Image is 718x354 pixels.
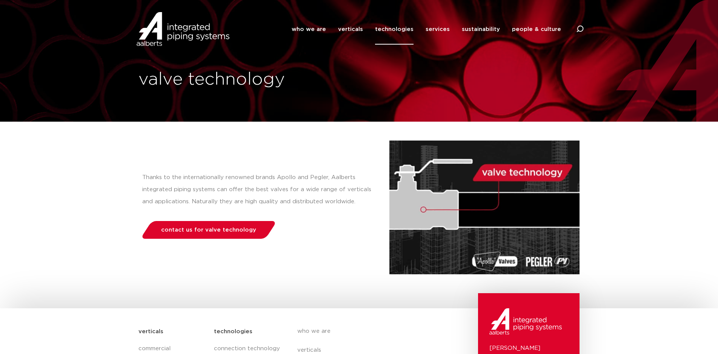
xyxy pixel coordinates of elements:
a: who we are [292,14,326,45]
p: Thanks to the internationally renowned brands Apollo and Pegler, Aalberts integrated piping syste... [142,172,374,208]
a: who we are [297,322,435,341]
nav: Menu [292,14,561,45]
h5: technologies [214,326,252,338]
span: contact us for valve technology [161,227,256,233]
a: people & culture [512,14,561,45]
h1: valve technology [138,68,355,92]
a: technologies [375,14,414,45]
a: verticals [338,14,363,45]
a: contact us for valve technology [140,221,277,239]
a: sustainability [462,14,500,45]
h5: verticals [138,326,163,338]
a: services [426,14,450,45]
